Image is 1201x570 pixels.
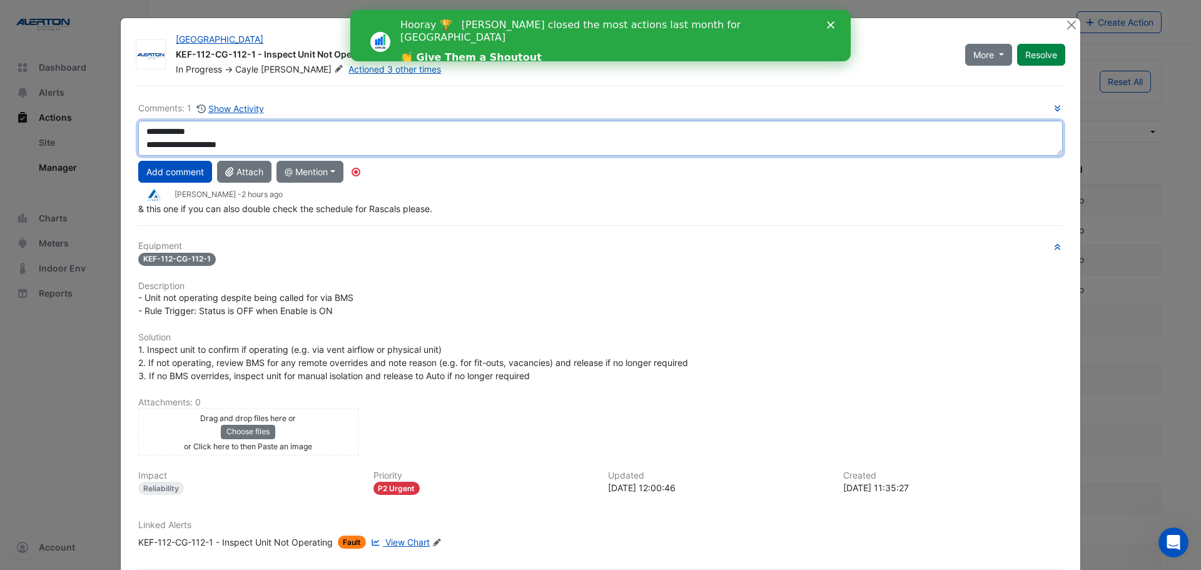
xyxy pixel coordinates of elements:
h6: Solution [138,332,1063,343]
div: KEF-112-CG-112-1 - Inspect Unit Not Operating [138,536,333,549]
span: Cayle [235,64,258,74]
button: Attach [217,161,271,183]
span: -> [225,64,233,74]
div: [DATE] 11:35:27 [843,481,1063,494]
small: [PERSON_NAME] - [175,189,283,200]
div: Reliability [138,482,184,495]
span: In Progress [176,64,222,74]
div: P2 Urgent [373,482,420,495]
span: 2025-10-07 12:00:46 [241,190,283,199]
button: More [965,44,1012,66]
span: - Unit not operating despite being called for via BMS - Rule Trigger: Status is OFF when Enable i... [138,292,353,316]
button: Choose files [221,425,275,439]
div: Close [477,11,489,19]
div: Comments: 1 [138,101,265,116]
a: 👏 Give Them a Shoutout [50,41,191,55]
img: Alerton [136,49,165,61]
h6: Impact [138,471,358,481]
h6: Linked Alerts [138,520,1063,531]
h6: Updated [608,471,828,481]
span: KEF-112-CG-112-1 [138,253,216,266]
div: KEF-112-CG-112-1 - Inspect Unit Not Operating [176,48,950,63]
button: Close [1065,18,1078,31]
img: Airmaster Australia [138,188,170,202]
iframe: Intercom live chat banner [350,10,851,61]
span: View Chart [385,537,430,547]
span: More [973,48,994,61]
h6: Description [138,281,1063,292]
button: Resolve [1017,44,1065,66]
button: Show Activity [196,101,265,116]
span: & this one if you can also double check the schedule for Rascals please. [138,203,432,214]
button: Add comment [138,161,212,183]
a: View Chart [368,536,430,549]
h6: Attachments: 0 [138,397,1063,408]
h6: Priority [373,471,594,481]
h6: Equipment [138,241,1063,252]
h6: Created [843,471,1063,481]
iframe: Intercom live chat [1158,527,1188,557]
span: Fault [338,536,366,549]
small: or Click here to then Paste an image [184,442,312,451]
span: 1. Inspect unit to confirm if operating (e.g. via vent airflow or physical unit) 2. If not operat... [138,344,688,381]
small: Drag and drop files here or [200,414,296,423]
a: [GEOGRAPHIC_DATA] [176,34,263,44]
span: [PERSON_NAME] [261,63,346,76]
div: [DATE] 12:00:46 [608,481,828,494]
fa-icon: Edit Linked Alerts [432,538,442,547]
button: @ Mention [276,161,343,183]
a: Actioned 3 other times [348,64,441,74]
div: Tooltip anchor [350,166,362,178]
